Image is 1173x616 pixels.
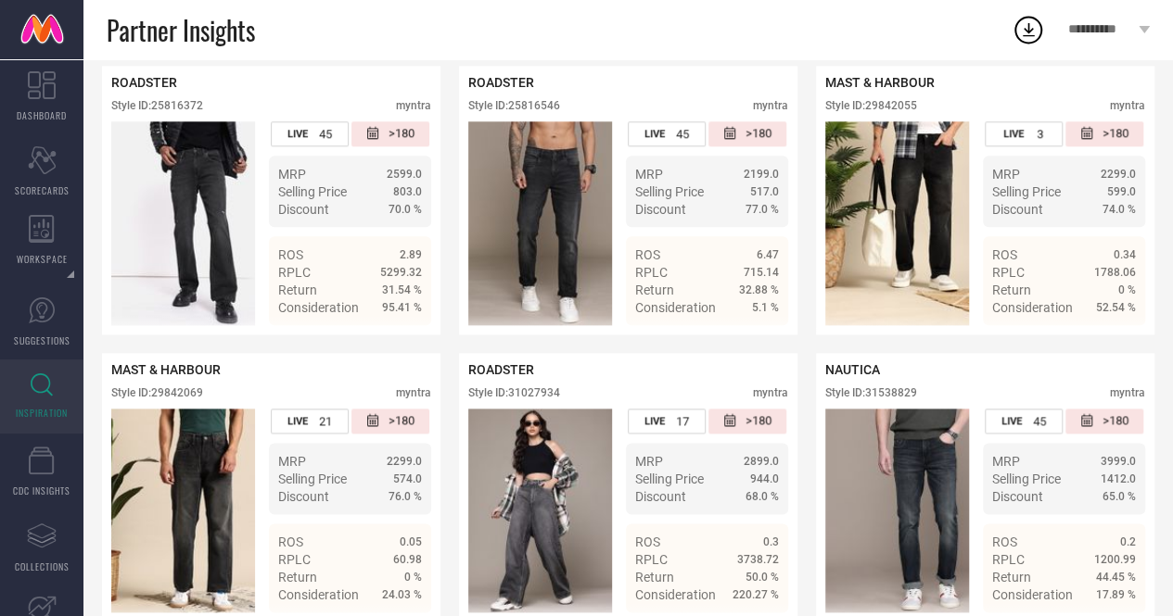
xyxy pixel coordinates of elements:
span: 52.54 % [1096,301,1136,314]
span: 76.0 % [389,490,422,503]
span: Consideration [278,300,359,315]
span: 21 [319,414,332,428]
div: Number of days the style has been live on the platform [271,121,349,146]
span: Discount [992,202,1043,217]
span: Consideration [635,587,716,602]
div: Number of days the style has been live on the platform [628,409,706,434]
img: Style preview image [111,409,255,612]
span: RPLC [992,265,1025,280]
span: Consideration [992,300,1073,315]
span: RPLC [635,552,668,567]
span: 68.0 % [746,490,779,503]
span: WORKSPACE [17,252,68,266]
span: Selling Price [635,471,704,486]
span: 944.0 [750,472,779,485]
span: Details [1094,333,1136,348]
div: Style ID: 29842055 [825,99,917,112]
span: ROADSTER [111,75,177,90]
span: 6.47 [757,248,779,261]
div: Style ID: 31027934 [468,386,560,399]
span: RPLC [278,552,311,567]
span: Consideration [992,587,1073,602]
span: 2299.0 [387,455,422,468]
div: Click to view image [111,121,255,325]
div: myntra [1110,99,1145,112]
span: 31.54 % [382,283,422,296]
span: 2899.0 [744,455,779,468]
span: INSPIRATION [16,406,68,420]
span: Return [992,283,1031,297]
span: 77.0 % [746,203,779,216]
span: 1412.0 [1101,472,1136,485]
span: 1200.99 [1094,553,1136,566]
div: Number of days the style has been live on the platform [985,121,1063,146]
span: CDC INSIGHTS [13,484,70,497]
span: MRP [278,454,306,469]
span: MRP [635,454,663,469]
span: Selling Price [635,184,704,199]
span: ROS [635,247,660,262]
span: 3738.72 [737,553,779,566]
span: Discount [635,202,686,217]
span: 95.41 % [382,301,422,314]
div: Click to view image [111,409,255,612]
span: LIVE [644,415,665,427]
span: MRP [992,454,1020,469]
span: MRP [992,167,1020,182]
span: 1788.06 [1094,266,1136,279]
span: 60.98 [393,553,422,566]
span: 0 % [404,571,422,584]
span: NAUTICA [825,362,880,377]
span: LIVE [287,415,308,427]
div: Style ID: 25816372 [111,99,203,112]
div: Number of days since the style was first listed on the platform [708,409,786,434]
span: SCORECARDS [15,183,70,197]
span: ROS [992,247,1017,262]
span: DASHBOARD [17,108,67,122]
span: >180 [1103,413,1128,429]
span: >180 [389,413,414,429]
span: RPLC [635,265,668,280]
span: Discount [635,489,686,504]
div: myntra [753,99,788,112]
span: 517.0 [750,185,779,198]
span: Details [737,333,779,348]
span: ROS [278,247,303,262]
span: 3999.0 [1101,455,1136,468]
span: Selling Price [992,184,1061,199]
img: Style preview image [468,409,612,612]
div: Click to view image [825,121,969,325]
span: 44.45 % [1096,571,1136,584]
div: Number of days since the style was first listed on the platform [1065,121,1143,146]
img: Style preview image [825,409,969,612]
span: LIVE [1001,415,1022,427]
div: Click to view image [468,409,612,612]
div: Number of days since the style was first listed on the platform [1065,409,1143,434]
span: 2199.0 [744,168,779,181]
span: RPLC [278,265,311,280]
span: 24.03 % [382,588,422,601]
div: Open download list [1012,13,1045,46]
span: ROADSTER [468,362,534,377]
span: 0.34 [1114,248,1136,261]
div: Number of days since the style was first listed on the platform [351,121,429,146]
span: Partner Insights [107,11,255,49]
span: 0.3 [763,535,779,548]
div: Style ID: 31538829 [825,386,917,399]
span: 17 [676,414,689,428]
span: Return [278,283,317,297]
span: LIVE [287,128,308,140]
span: 65.0 % [1103,490,1136,503]
span: 45 [676,127,689,141]
div: Number of days the style has been live on the platform [628,121,706,146]
span: 0 % [1118,283,1136,296]
span: Discount [278,202,329,217]
span: 5.1 % [752,301,779,314]
div: Number of days since the style was first listed on the platform [708,121,786,146]
span: 45 [1033,414,1046,428]
span: 2599.0 [387,168,422,181]
span: 0.05 [400,535,422,548]
span: MAST & HARBOUR [111,362,221,377]
span: Discount [278,489,329,504]
span: 2299.0 [1101,168,1136,181]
